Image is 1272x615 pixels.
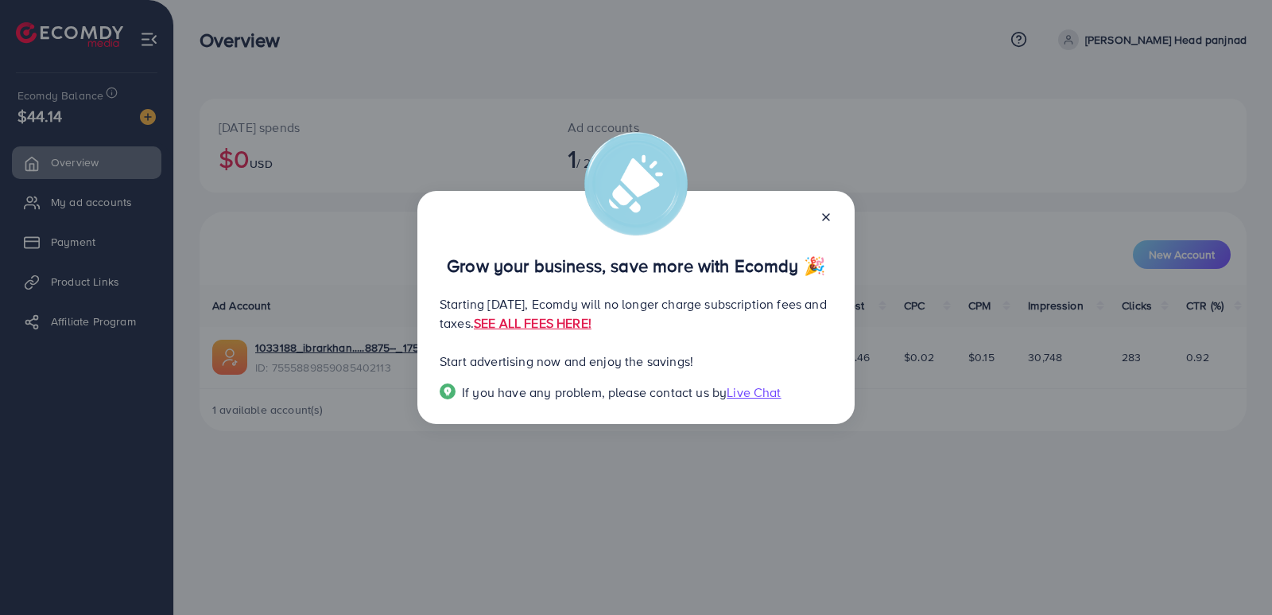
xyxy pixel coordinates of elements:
img: Popup guide [440,383,456,399]
span: Live Chat [727,383,781,401]
p: Starting [DATE], Ecomdy will no longer charge subscription fees and taxes. [440,294,832,333]
p: Start advertising now and enjoy the savings! [440,352,832,371]
p: Grow your business, save more with Ecomdy 🎉 [440,256,832,275]
span: If you have any problem, please contact us by [462,383,727,401]
img: alert [584,132,688,235]
a: SEE ALL FEES HERE! [474,314,591,332]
